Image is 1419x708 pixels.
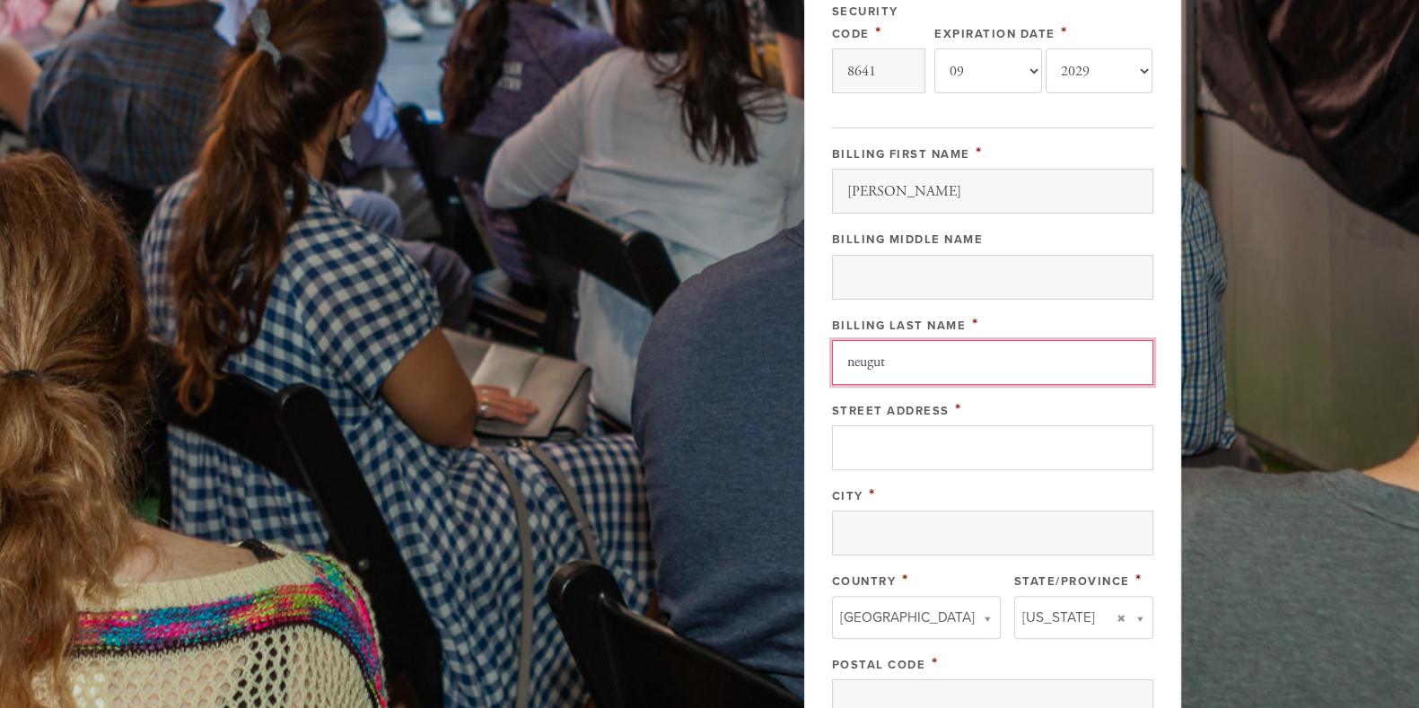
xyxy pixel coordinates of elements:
label: Street Address [832,404,950,418]
label: Security Code [832,4,898,41]
select: Expiration Date month [934,48,1042,93]
span: This field is required. [976,143,983,162]
span: This field is required. [932,653,939,673]
span: This field is required. [972,314,979,334]
span: This field is required. [955,399,962,419]
span: This field is required. [902,570,909,590]
a: [GEOGRAPHIC_DATA] [832,596,1001,639]
span: [GEOGRAPHIC_DATA] [840,606,975,629]
label: City [832,489,863,503]
label: Postal Code [832,658,926,672]
label: State/Province [1014,574,1130,589]
label: Billing Middle Name [832,232,984,247]
span: This field is required. [875,22,882,42]
span: [US_STATE] [1022,606,1095,629]
label: Country [832,574,897,589]
select: Expiration Date year [1046,48,1153,93]
label: Billing Last Name [832,319,967,333]
span: This field is required. [1061,22,1068,42]
label: Expiration Date [934,27,1055,41]
span: This field is required. [1135,570,1143,590]
a: [US_STATE] [1014,596,1153,639]
span: This field is required. [869,485,876,504]
label: Billing First Name [832,147,970,162]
